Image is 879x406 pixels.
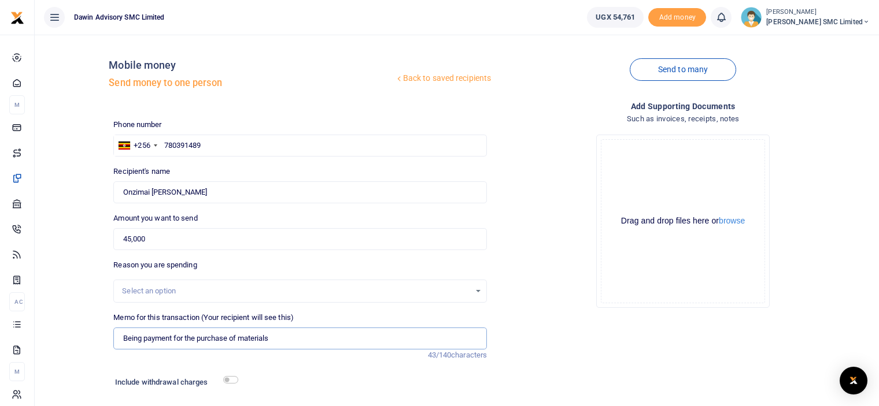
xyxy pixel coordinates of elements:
[113,166,170,177] label: Recipient's name
[741,7,870,28] a: profile-user [PERSON_NAME] [PERSON_NAME] SMC Limited
[596,135,770,308] div: File Uploader
[134,140,150,151] div: +256
[766,17,870,27] span: [PERSON_NAME] SMC Limited
[10,11,24,25] img: logo-small
[109,77,394,89] h5: Send money to one person
[9,95,25,114] li: M
[115,378,233,387] h6: Include withdrawal charges
[451,351,487,359] span: characters
[10,13,24,21] a: logo-small logo-large logo-large
[69,12,169,23] span: Dawin Advisory SMC Limited
[648,12,706,21] a: Add money
[394,68,492,89] a: Back to saved recipients
[113,327,487,349] input: Enter extra information
[630,58,736,81] a: Send to many
[587,7,644,28] a: UGX 54,761
[113,119,161,131] label: Phone number
[113,181,487,203] input: MTN & Airtel numbers are validated
[113,312,294,323] label: Memo for this transaction (Your recipient will see this)
[582,7,648,28] li: Wallet ballance
[428,351,452,359] span: 43/140
[596,12,635,23] span: UGX 54,761
[109,59,394,72] h4: Mobile money
[114,135,160,156] div: Uganda: +256
[122,285,470,297] div: Select an option
[9,362,25,381] li: M
[113,213,197,224] label: Amount you want to send
[496,113,870,125] h4: Such as invoices, receipts, notes
[601,215,764,226] div: Drag and drop files here or
[113,135,487,157] input: Enter phone number
[766,8,870,17] small: [PERSON_NAME]
[496,100,870,113] h4: Add supporting Documents
[9,292,25,311] li: Ac
[741,7,762,28] img: profile-user
[840,367,867,394] div: Open Intercom Messenger
[113,259,197,271] label: Reason you are spending
[113,228,487,250] input: UGX
[648,8,706,27] span: Add money
[719,217,745,225] button: browse
[648,8,706,27] li: Toup your wallet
